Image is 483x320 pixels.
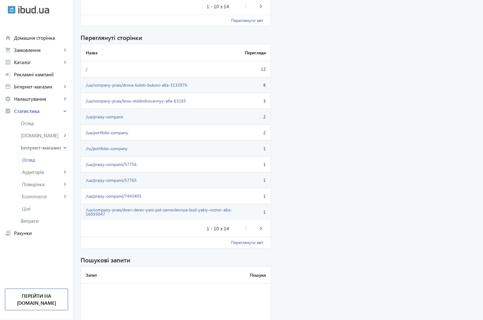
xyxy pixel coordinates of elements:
span: Статистика [14,108,62,114]
span: Інтернет-магазин [21,145,62,151]
a: Перейти на [DOMAIN_NAME] [5,289,68,310]
mat-icon: settings [5,96,11,102]
td: 1 [240,188,271,204]
mat-icon: keyboard_arrow_right [62,47,68,53]
td: 2 [240,109,271,125]
a: / [86,66,87,72]
div: 1 - 10 з 14 [207,226,229,231]
mat-icon: keyboard_arrow_right [62,193,68,200]
td: 3 [240,93,271,109]
mat-icon: campaign [5,71,11,77]
span: Рахунки [14,230,68,236]
a: /ua/company-prais/brus-otsilindrovannyy-alta-63165 [86,98,186,104]
a: /ua/praisy-companii [86,114,123,120]
mat-icon: keyboard_arrow_right [62,108,68,114]
mat-icon: keyboard_arrow_right [62,181,68,187]
span: Інтернет-магазин [14,84,62,90]
a: /ru/portfolio-company [86,146,128,151]
a: /ua/praisy-companii/7443405 [86,193,142,199]
a: /ua/company-prais/drova-koloti-bukovi-alta-3133976 [86,82,187,88]
td: 1 [240,204,271,220]
td: 8 [240,77,271,93]
td: 1 [240,156,271,172]
mat-icon: storefront [5,84,11,90]
span: Замовлення [14,47,62,53]
span: Аудиторія [22,169,62,175]
span: Налаштування [14,96,62,102]
span: Рекламні кампанії [14,71,68,77]
button: Попередня сторінка [239,221,254,236]
h2: Пошукові запити [81,252,271,264]
th: Пошуки [166,267,270,284]
mat-icon: keyboard_arrow_right [62,84,68,90]
mat-icon: analytics [5,108,11,114]
span: Огляд [22,157,68,163]
mat-icon: keyboard_arrow_right [62,169,68,175]
td: 12 [240,61,271,77]
a: /ua/praisy-companii/57756 [86,161,137,167]
button: Наступна сторінка [254,221,268,236]
td: 1 [240,141,271,156]
mat-icon: grid_view [5,59,11,65]
mat-icon: keyboard_arrow_right [62,145,68,151]
img: ibud.svg [8,6,16,14]
a: /ua/company-prais/dveri-derev-yani-pid-zamovlennya-bud-yakiy-rozmir-alta-16093047 [86,207,232,217]
span: Огляд [21,120,68,126]
mat-icon: keyboard_arrow_right [62,96,68,102]
a: /ua/portfolio-company [86,130,128,135]
a: Переглянути звіт [231,17,263,23]
a: Переглянути звіт [231,239,263,246]
span: Витрати [21,218,68,224]
th: Перегляди [240,44,271,61]
img: ibud_text.svg [18,6,49,14]
mat-icon: keyboard_arrow_right [62,132,68,138]
span: Домашня сторінка [14,35,68,41]
td: 1 [240,172,271,188]
mat-icon: shopping_cart [5,47,11,53]
span: [DOMAIN_NAME] [21,132,62,138]
div: 1 - 10 з 14 [207,4,229,9]
th: Назва [81,44,240,61]
span: Цілі [22,206,68,212]
th: Запит [81,267,166,284]
td: 2 [240,125,271,141]
span: Поведінка [22,181,62,187]
span: Каталог [14,59,62,65]
h2: Переглянуті сторінки [81,30,271,41]
mat-icon: home [5,35,11,41]
a: /ua/praisy-companii/57765 [86,177,137,183]
mat-icon: receipt_long [5,230,11,236]
span: Ecommerce [22,193,62,200]
mat-icon: keyboard_arrow_right [62,59,68,65]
